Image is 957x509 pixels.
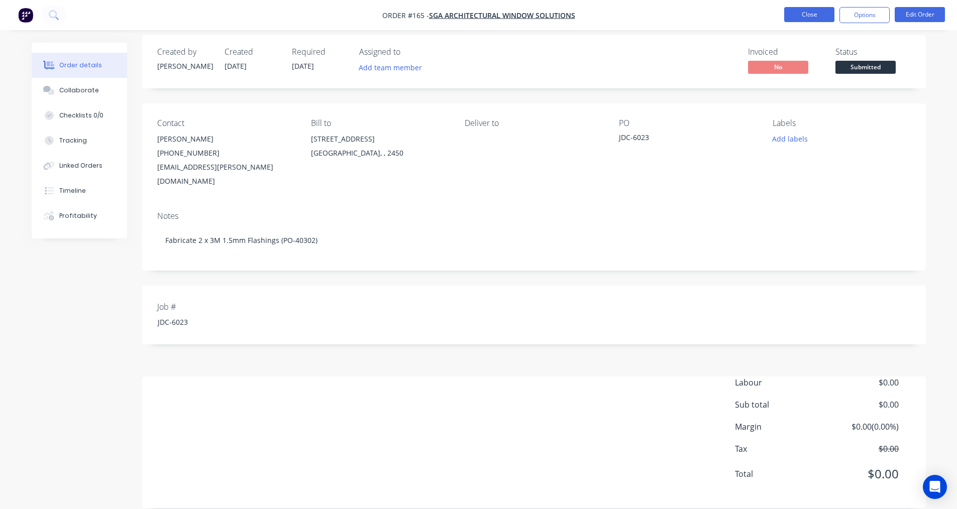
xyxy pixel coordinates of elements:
[32,78,127,103] button: Collaborate
[292,61,314,71] span: [DATE]
[835,61,896,76] button: Submitted
[767,132,813,146] button: Add labels
[895,7,945,22] button: Edit Order
[18,8,33,23] img: Factory
[32,203,127,228] button: Profitability
[59,111,103,120] div: Checklists 0/0
[59,211,97,220] div: Profitability
[32,128,127,153] button: Tracking
[157,146,295,160] div: [PHONE_NUMBER]
[824,465,898,483] span: $0.00
[32,153,127,178] button: Linked Orders
[32,178,127,203] button: Timeline
[824,443,898,455] span: $0.00
[735,421,824,433] span: Margin
[824,421,898,433] span: $0.00 ( 0.00 %)
[839,7,890,23] button: Options
[157,61,212,71] div: [PERSON_NAME]
[150,315,275,329] div: JDC-6023
[311,146,449,160] div: [GEOGRAPHIC_DATA], , 2450
[59,136,87,145] div: Tracking
[359,47,460,57] div: Assigned to
[311,118,449,128] div: Bill to
[32,103,127,128] button: Checklists 0/0
[359,61,428,74] button: Add team member
[465,118,602,128] div: Deliver to
[835,47,911,57] div: Status
[735,443,824,455] span: Tax
[429,11,575,20] a: SGA Architectural Window Solutions
[784,7,834,22] button: Close
[59,161,102,170] div: Linked Orders
[835,61,896,73] span: Submitted
[735,468,824,480] span: Total
[157,160,295,188] div: [EMAIL_ADDRESS][PERSON_NAME][DOMAIN_NAME]
[923,475,947,499] div: Open Intercom Messenger
[748,47,823,57] div: Invoiced
[824,399,898,411] span: $0.00
[157,118,295,128] div: Contact
[748,61,808,73] span: No
[157,47,212,57] div: Created by
[735,399,824,411] span: Sub total
[735,376,824,389] span: Labour
[225,61,247,71] span: [DATE]
[157,132,295,188] div: [PERSON_NAME][PHONE_NUMBER][EMAIL_ADDRESS][PERSON_NAME][DOMAIN_NAME]
[382,11,429,20] span: Order #165 -
[59,86,99,95] div: Collaborate
[59,61,102,70] div: Order details
[311,132,449,146] div: [STREET_ADDRESS]
[157,132,295,146] div: [PERSON_NAME]
[157,211,911,221] div: Notes
[619,132,745,146] div: JDC-6023
[292,47,347,57] div: Required
[225,47,280,57] div: Created
[619,118,757,128] div: PO
[824,376,898,389] span: $0.00
[353,61,427,74] button: Add team member
[157,225,911,256] div: Fabricate 2 x 3M 1.5mm Flashings (PO-40302)
[59,186,86,195] div: Timeline
[32,53,127,78] button: Order details
[311,132,449,164] div: [STREET_ADDRESS][GEOGRAPHIC_DATA], , 2450
[773,118,910,128] div: Labels
[157,301,283,313] label: Job #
